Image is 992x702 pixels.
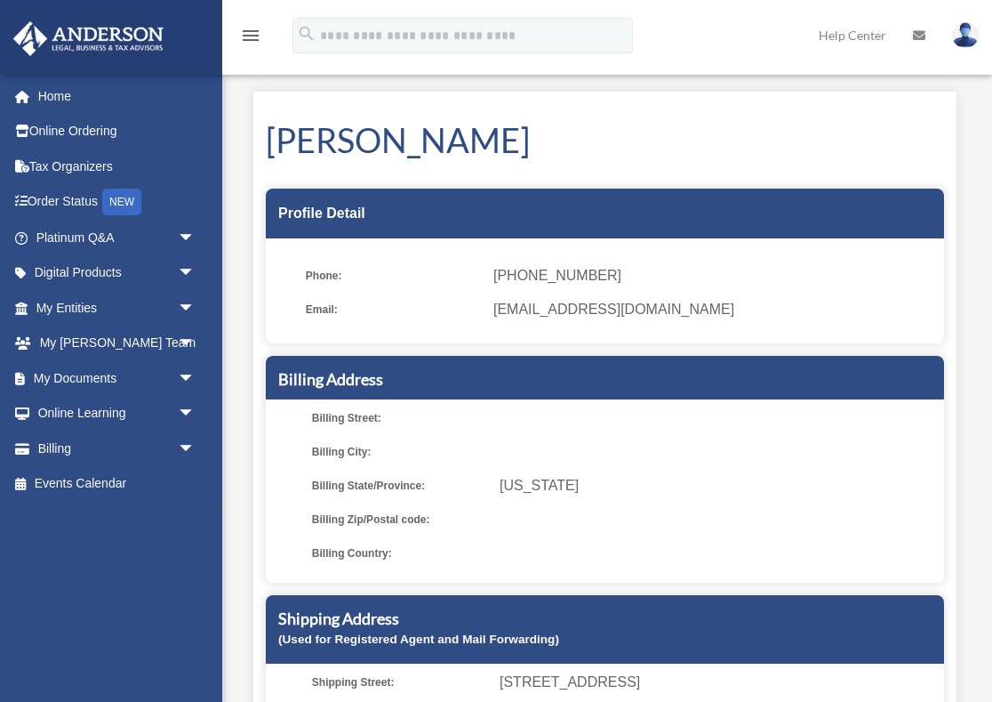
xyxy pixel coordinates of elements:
a: Order StatusNEW [12,184,222,221]
img: User Pic [952,22,979,48]
span: Email: [306,297,481,322]
a: Platinum Q&Aarrow_drop_down [12,220,222,255]
span: arrow_drop_down [178,220,213,256]
a: Home [12,78,222,114]
a: Tax Organizers [12,149,222,184]
span: arrow_drop_down [178,290,213,327]
span: arrow_drop_down [178,431,213,467]
span: arrow_drop_down [178,255,213,292]
h1: [PERSON_NAME] [266,117,944,164]
div: NEW [102,189,141,215]
img: Anderson Advisors Platinum Portal [8,21,169,56]
span: Shipping Street: [312,670,487,695]
a: My [PERSON_NAME] Teamarrow_drop_down [12,326,222,361]
span: [PHONE_NUMBER] [493,263,932,288]
small: (Used for Registered Agent and Mail Forwarding) [278,633,559,646]
a: Online Learningarrow_drop_down [12,396,222,432]
a: My Documentsarrow_drop_down [12,360,222,396]
a: Events Calendar [12,466,222,502]
h5: Billing Address [278,368,932,391]
span: [US_STATE] [500,473,938,498]
i: search [297,24,316,44]
h5: Shipping Address [278,608,932,630]
span: Billing State/Province: [312,473,487,498]
a: Online Ordering [12,114,222,149]
span: arrow_drop_down [178,360,213,397]
span: [EMAIL_ADDRESS][DOMAIN_NAME] [493,297,932,322]
a: My Entitiesarrow_drop_down [12,290,222,326]
a: Billingarrow_drop_down [12,431,222,466]
div: Profile Detail [266,189,944,238]
a: menu [240,31,261,46]
span: Billing City: [312,440,487,464]
span: Phone: [306,263,481,288]
a: Digital Productsarrow_drop_down [12,255,222,291]
span: arrow_drop_down [178,326,213,362]
span: Billing Country: [312,541,487,566]
span: Billing Zip/Postal code: [312,507,487,532]
i: menu [240,25,261,46]
span: arrow_drop_down [178,396,213,432]
span: Billing Street: [312,406,487,431]
span: [STREET_ADDRESS] [500,670,938,695]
